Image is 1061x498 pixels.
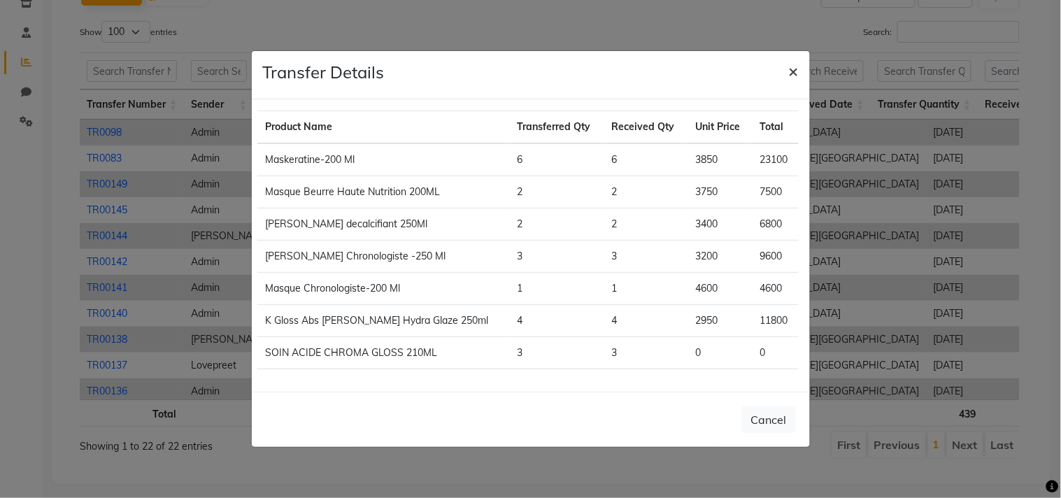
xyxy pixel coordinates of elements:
[687,208,751,241] td: 3400
[751,143,798,176] td: 23100
[508,176,603,208] td: 2
[257,111,509,144] th: Product Name
[604,273,688,305] td: 1
[687,337,751,369] td: 0
[604,305,688,337] td: 4
[742,406,796,433] button: Cancel
[257,305,509,337] td: K Gloss Abs [PERSON_NAME] Hydra Glaze 250ml
[687,176,751,208] td: 3750
[604,111,688,144] th: Received Qty
[508,143,603,176] td: 6
[751,337,798,369] td: 0
[604,176,688,208] td: 2
[751,241,798,273] td: 9600
[508,208,603,241] td: 2
[604,337,688,369] td: 3
[751,111,798,144] th: Total
[257,208,509,241] td: [PERSON_NAME] decalcifiant 250Ml
[508,273,603,305] td: 1
[687,273,751,305] td: 4600
[751,305,798,337] td: 11800
[778,51,810,90] button: Close
[751,208,798,241] td: 6800
[687,143,751,176] td: 3850
[508,305,603,337] td: 4
[257,143,509,176] td: Maskeratine-200 Ml
[604,241,688,273] td: 3
[508,241,603,273] td: 3
[687,241,751,273] td: 3200
[257,273,509,305] td: Masque Chronologiste-200 Ml
[687,111,751,144] th: Unit Price
[687,305,751,337] td: 2950
[508,337,603,369] td: 3
[257,241,509,273] td: [PERSON_NAME] Chronologiste -250 Ml
[257,337,509,369] td: SOIN ACIDE CHROMA GLOSS 210ML
[263,62,520,83] h4: Transfer Details
[604,143,688,176] td: 6
[604,208,688,241] td: 2
[508,111,603,144] th: Transferred Qty
[789,60,799,81] span: ×
[257,176,509,208] td: Masque Beurre Haute Nutrition 200ML
[751,176,798,208] td: 7500
[751,273,798,305] td: 4600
